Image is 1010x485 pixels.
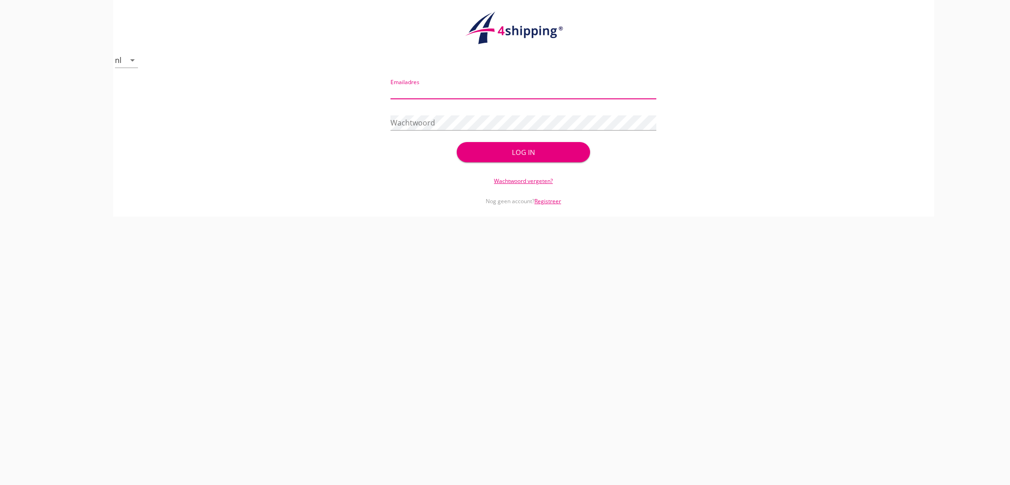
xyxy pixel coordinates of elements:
[534,197,561,205] a: Registreer
[390,185,657,205] div: Nog geen account?
[464,11,583,45] img: logo.1f945f1d.svg
[457,142,590,162] button: Log in
[390,84,657,99] input: Emailadres
[471,147,575,158] div: Log in
[127,55,138,66] i: arrow_drop_down
[115,56,121,64] div: nl
[494,177,553,185] a: Wachtwoord vergeten?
